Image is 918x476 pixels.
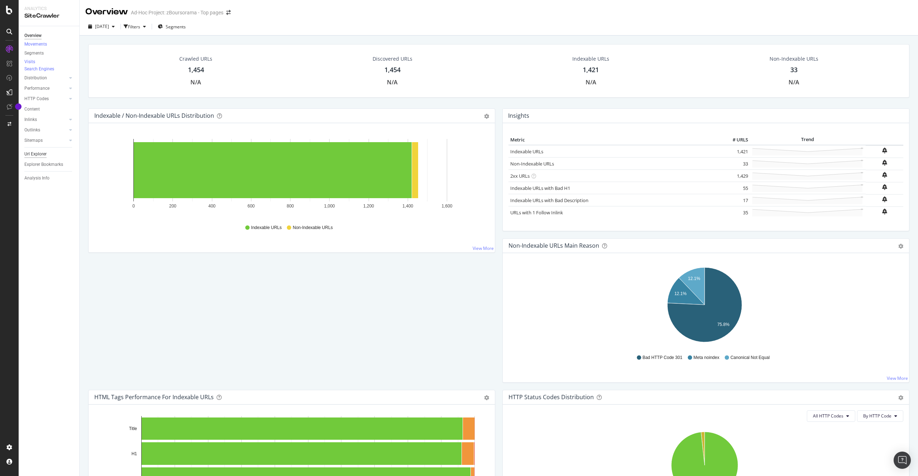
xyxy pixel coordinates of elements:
button: By HTTP Code [857,410,903,422]
div: N/A [387,78,398,87]
div: 1,454 [188,65,204,75]
text: 200 [169,204,176,209]
td: 33 [721,158,750,170]
a: Overview [24,32,74,39]
div: Filters [128,24,140,30]
text: 0 [132,204,135,209]
text: 1,200 [363,204,374,209]
text: 1,600 [441,204,452,209]
div: Overview [24,32,42,39]
div: Tooltip anchor [15,103,22,110]
div: gear [898,244,903,249]
span: Segments [166,24,186,30]
div: 1,421 [583,65,599,75]
a: Search Engines [24,66,61,73]
div: 1,454 [384,65,401,75]
a: View More [887,375,908,381]
a: Outlinks [24,126,67,134]
button: Filters [124,21,149,32]
text: 1,000 [324,204,335,209]
a: View More [473,245,494,251]
a: Content [24,106,74,113]
span: Bad HTTP Code 301 [643,355,682,361]
a: Distribution [24,74,67,82]
div: Indexable URLs [572,55,609,62]
div: Movements [24,41,47,47]
text: 1,400 [402,204,413,209]
div: gear [898,395,903,400]
a: Indexable URLs with Bad Description [510,197,588,204]
div: A chart. [508,265,901,348]
a: Analysis Info [24,174,74,182]
text: 12.1% [688,276,700,281]
div: HTTP Status Codes Distribution [508,393,594,401]
div: Url Explorer [24,150,47,158]
div: gear [484,395,489,400]
div: Crawled URLs [179,55,212,62]
a: Indexable URLs with Bad H1 [510,185,570,191]
a: Inlinks [24,116,67,123]
a: 2xx URLs [510,173,530,179]
a: Indexable URLs [510,148,543,155]
div: SiteCrawler [24,12,74,20]
svg: A chart. [94,135,487,218]
div: N/A [789,78,799,87]
a: Segments [24,50,74,57]
div: bell-plus [882,209,887,214]
div: bell-plus [882,160,887,165]
div: Ad-Hoc Project: zBoursorama - Top pages [131,9,223,16]
a: Sitemaps [24,137,67,144]
td: 1,421 [721,145,750,158]
a: URLs with 1 Follow Inlink [510,209,563,216]
span: All HTTP Codes [813,413,843,419]
div: HTTP Codes [24,95,49,103]
a: Performance [24,85,67,92]
td: 35 [721,206,750,219]
div: Non-Indexable URLs Main Reason [508,242,599,249]
span: Indexable URLs [251,225,281,231]
th: Metric [508,135,721,145]
span: Canonical Not Equal [730,355,770,361]
div: Outlinks [24,126,40,134]
div: Explorer Bookmarks [24,161,63,168]
div: N/A [190,78,201,87]
div: arrow-right-arrow-left [226,10,231,15]
button: Segments [155,21,189,32]
text: 800 [287,204,294,209]
div: Inlinks [24,116,37,123]
div: 33 [790,65,798,75]
span: By HTTP Code [863,413,891,419]
div: Open Intercom Messenger [894,452,911,469]
a: Visits [24,59,42,66]
div: Indexable / Non-Indexable URLs Distribution [94,112,214,119]
td: 55 [721,182,750,194]
a: Explorer Bookmarks [24,161,74,168]
td: 17 [721,194,750,206]
button: All HTTP Codes [807,410,855,422]
a: Movements [24,41,54,48]
text: 600 [247,204,255,209]
a: HTTP Codes [24,95,67,103]
div: gear [484,114,489,119]
div: Discovered URLs [373,55,412,62]
div: bell-plus [882,184,887,190]
td: 1,429 [721,170,750,182]
text: 75.8% [717,322,729,327]
a: Url Explorer [24,150,74,158]
div: Distribution [24,74,47,82]
div: Segments [24,50,44,57]
a: Non-Indexable URLs [510,160,554,167]
div: Sitemaps [24,137,43,144]
div: Analytics [24,6,74,12]
text: 400 [208,204,216,209]
div: Analysis Info [24,174,49,182]
span: Meta noindex [694,355,719,361]
div: Performance [24,85,49,92]
th: # URLS [721,135,750,145]
span: 2025 Sep. 9th [95,23,109,29]
div: N/A [586,78,596,87]
span: Non-Indexable URLs [293,225,332,231]
div: bell-plus [882,172,887,178]
div: HTML Tags Performance for Indexable URLs [94,393,214,401]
